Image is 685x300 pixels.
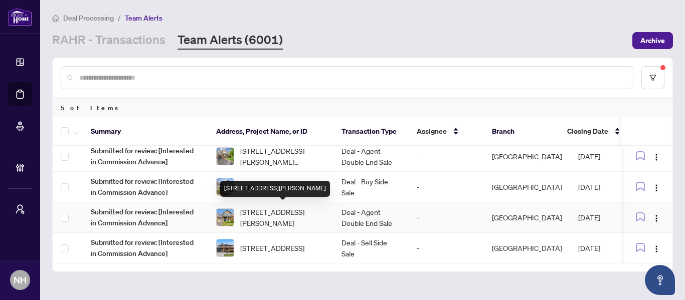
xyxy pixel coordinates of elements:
[91,206,200,228] span: Submitted for review: [Interested in Commission Advance]
[409,202,484,233] td: -
[648,240,664,256] button: Logo
[52,32,165,50] a: RAHR - Transactions
[570,141,640,172] td: [DATE]
[648,209,664,225] button: Logo
[178,32,283,50] a: Team Alerts (6001)
[409,172,484,202] td: -
[240,242,304,253] span: [STREET_ADDRESS]
[333,202,409,233] td: Deal - Agent Double End Sale
[409,117,484,146] th: Assignee
[641,66,664,89] button: filter
[632,32,673,49] button: Archive
[91,237,200,259] span: Submitted for review: [Interested in Commission Advance]
[240,206,325,228] span: [STREET_ADDRESS][PERSON_NAME]
[648,148,664,164] button: Logo
[570,233,640,263] td: [DATE]
[333,172,409,202] td: Deal - Buy Side Sale
[570,202,640,233] td: [DATE]
[570,172,640,202] td: [DATE]
[240,145,325,167] span: [STREET_ADDRESS][PERSON_NAME][PERSON_NAME]
[217,148,234,165] img: thumbnail-img
[91,145,200,167] span: Submitted for review: [Interested in Commission Advance]
[652,153,660,161] img: Logo
[409,233,484,263] td: -
[648,179,664,195] button: Logo
[217,239,234,256] img: thumbnail-img
[652,214,660,222] img: Logo
[333,233,409,263] td: Deal - Sell Side Sale
[220,181,330,197] div: [STREET_ADDRESS][PERSON_NAME]
[559,117,629,146] th: Closing Date
[125,14,162,23] span: Team Alerts
[52,15,59,22] span: home
[652,245,660,253] img: Logo
[53,98,672,117] div: 5 of Items
[15,204,25,214] span: user-switch
[484,117,559,146] th: Branch
[409,141,484,172] td: -
[484,202,570,233] td: [GEOGRAPHIC_DATA]
[91,176,200,198] span: Submitted for review: [Interested in Commission Advance]
[118,12,121,24] li: /
[652,184,660,192] img: Logo
[63,14,114,23] span: Deal Processing
[645,265,675,295] button: Open asap
[484,141,570,172] td: [GEOGRAPHIC_DATA]
[14,273,27,287] span: NH
[208,117,333,146] th: Address, Project Name, or ID
[649,74,656,81] span: filter
[217,209,234,226] img: thumbnail-img
[484,172,570,202] td: [GEOGRAPHIC_DATA]
[484,233,570,263] td: [GEOGRAPHIC_DATA]
[83,117,208,146] th: Summary
[417,126,447,137] span: Assignee
[640,33,665,49] span: Archive
[567,126,608,137] span: Closing Date
[217,178,234,195] img: thumbnail-img
[333,117,409,146] th: Transaction Type
[8,8,32,26] img: logo
[333,141,409,172] td: Deal - Agent Double End Sale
